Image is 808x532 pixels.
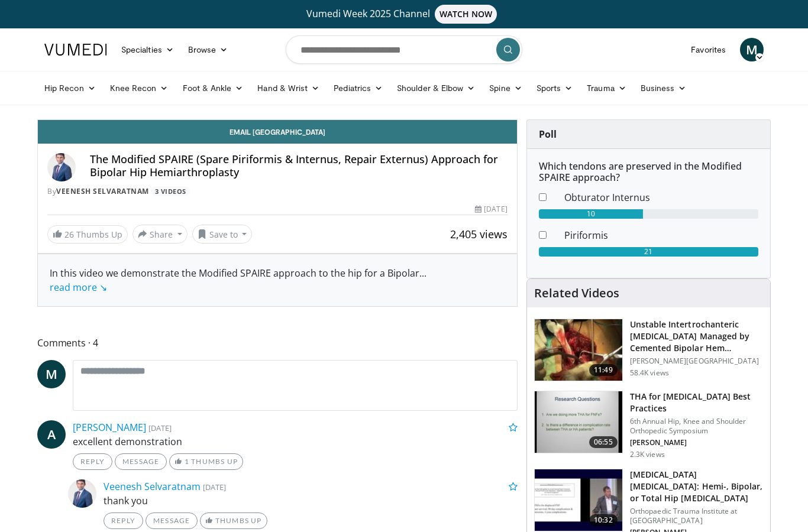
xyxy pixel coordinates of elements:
img: Avatar [47,153,76,181]
a: Spine [482,76,529,100]
a: 26 Thumbs Up [47,225,128,244]
button: Share [132,225,188,244]
p: excellent demonstration [73,434,518,449]
a: Message [146,512,198,529]
a: read more ↘ [50,281,107,294]
a: 1 Thumbs Up [169,453,243,470]
p: [PERSON_NAME][GEOGRAPHIC_DATA] [630,356,763,366]
h4: Related Videos [534,286,619,300]
a: Vumedi Week 2025 ChannelWATCH NOW [46,5,762,24]
button: Save to [192,225,253,244]
p: [PERSON_NAME] [630,438,763,447]
a: Foot & Ankle [176,76,251,100]
a: Email [GEOGRAPHIC_DATA] [38,120,517,144]
img: 1468547_3.png.150x105_q85_crop-smart_upscale.jpg [535,319,622,381]
span: 10:32 [589,514,618,526]
a: M [740,38,764,61]
small: [DATE] [203,482,226,492]
a: Favorites [684,38,733,61]
a: Trauma [580,76,634,100]
a: Reply [104,512,143,529]
a: 11:49 Unstable Intertrochanteric [MEDICAL_DATA] Managed by Cemented Bipolar Hem… [PERSON_NAME][GE... [534,319,763,381]
h3: [MEDICAL_DATA] [MEDICAL_DATA]: Hemi-, Bipolar, or Total Hip [MEDICAL_DATA] [630,469,763,504]
span: Comments 4 [37,335,518,351]
p: Orthopaedic Trauma Institute at [GEOGRAPHIC_DATA] [630,507,763,525]
a: Hand & Wrist [250,76,327,100]
a: Reply [73,453,112,470]
a: Message [115,453,167,470]
h3: Unstable Intertrochanteric [MEDICAL_DATA] Managed by Cemented Bipolar Hem… [630,319,763,354]
a: 3 Videos [151,186,190,196]
img: fe72036c-b305-4e54-91ca-ffbca4ff8b5a.150x105_q85_crop-smart_upscale.jpg [535,391,622,453]
div: By [47,186,508,197]
p: 2.3K views [630,450,665,459]
a: Business [634,76,694,100]
dd: Piriformis [555,228,767,242]
a: Sports [529,76,580,100]
div: 21 [539,247,758,257]
div: In this video we demonstrate the Modified SPAIRE approach to the hip for a Bipolar [50,266,505,294]
a: Pediatrics [327,76,390,100]
a: [PERSON_NAME] [73,421,146,434]
a: Knee Recon [103,76,176,100]
span: 1 [185,457,189,466]
span: 26 [64,229,74,240]
a: 06:55 THA for [MEDICAL_DATA] Best Practices 6th Annual Hip, Knee and Shoulder Orthopedic Symposiu... [534,391,763,459]
a: Shoulder & Elbow [390,76,482,100]
a: M [37,360,66,388]
a: Hip Recon [37,76,103,100]
input: Search topics, interventions [286,35,522,64]
span: 2,405 views [450,227,508,241]
strong: Poll [539,128,557,141]
a: Veenesh Selvaratnam [56,186,149,196]
img: 80d2bb34-01bc-4318-827a-4a7ba9f299d5.150x105_q85_crop-smart_upscale.jpg [535,469,622,531]
a: Specialties [114,38,181,61]
a: Veenesh Selvaratnam [104,480,201,493]
span: 11:49 [589,364,618,376]
small: [DATE] [148,423,172,433]
div: [DATE] [475,204,507,215]
a: A [37,420,66,449]
span: 06:55 [589,436,618,448]
span: WATCH NOW [435,5,497,24]
p: 58.4K views [630,368,669,378]
div: 10 [539,209,644,219]
p: 6th Annual Hip, Knee and Shoulder Orthopedic Symposium [630,417,763,436]
a: Browse [181,38,235,61]
h4: The Modified SPAIRE (Spare Piriformis & Internus, Repair Externus) Approach for Bipolar Hip Hemia... [90,153,508,179]
p: thank you [104,494,518,508]
a: Thumbs Up [200,512,267,529]
dd: Obturator Internus [555,190,767,205]
img: VuMedi Logo [44,44,107,56]
h6: Which tendons are preserved in the Modified SPAIRE approach? [539,161,758,183]
img: Avatar [68,479,96,508]
h3: THA for [MEDICAL_DATA] Best Practices [630,391,763,414]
